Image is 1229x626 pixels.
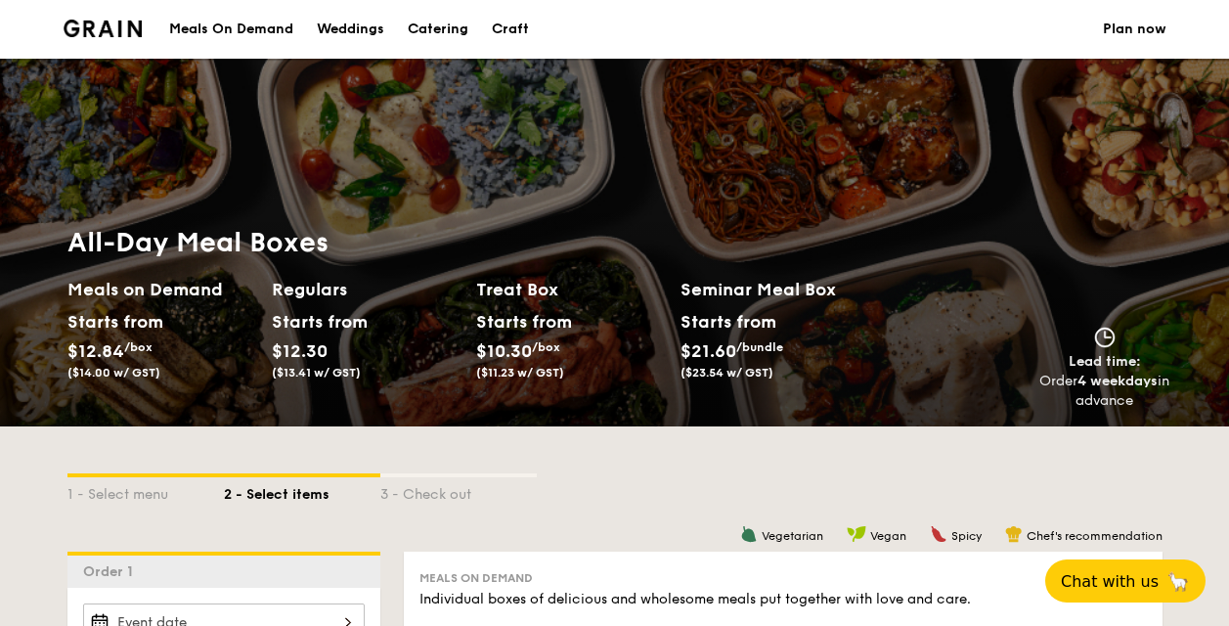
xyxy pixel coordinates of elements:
[1090,327,1119,348] img: icon-clock.2db775ea.svg
[680,340,736,362] span: $21.60
[476,366,564,380] span: ($11.23 w/ GST)
[67,307,154,336] div: Starts from
[67,276,256,303] h2: Meals on Demand
[1027,529,1163,543] span: Chef's recommendation
[870,529,906,543] span: Vegan
[272,340,328,362] span: $12.30
[532,340,560,354] span: /box
[476,307,563,336] div: Starts from
[1166,570,1190,593] span: 🦙
[680,366,773,380] span: ($23.54 w/ GST)
[67,340,124,362] span: $12.84
[680,307,775,336] div: Starts from
[951,529,982,543] span: Spicy
[1077,373,1158,389] strong: 4 weekdays
[476,340,532,362] span: $10.30
[419,571,533,585] span: Meals on Demand
[124,340,153,354] span: /box
[67,225,885,260] h1: All-Day Meal Boxes
[272,366,361,380] span: ($13.41 w/ GST)
[64,20,143,37] img: Grain
[476,276,665,303] h2: Treat Box
[272,276,461,303] h2: Regulars
[762,529,823,543] span: Vegetarian
[1005,525,1023,543] img: icon-chef-hat.a58ddaea.svg
[67,366,160,380] span: ($14.00 w/ GST)
[224,477,380,505] div: 2 - Select items
[847,525,866,543] img: icon-vegan.f8ff3823.svg
[83,563,141,580] span: Order 1
[736,340,783,354] span: /bundle
[1069,353,1141,370] span: Lead time:
[1061,572,1159,591] span: Chat with us
[272,307,359,336] div: Starts from
[64,20,143,37] a: Logotype
[380,477,537,505] div: 3 - Check out
[1045,559,1206,603] button: Chat with us🦙
[740,525,758,543] img: icon-vegetarian.fe4039eb.svg
[67,477,224,505] div: 1 - Select menu
[1039,372,1170,411] div: Order in advance
[680,276,885,303] h2: Seminar Meal Box
[930,525,947,543] img: icon-spicy.37a8142b.svg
